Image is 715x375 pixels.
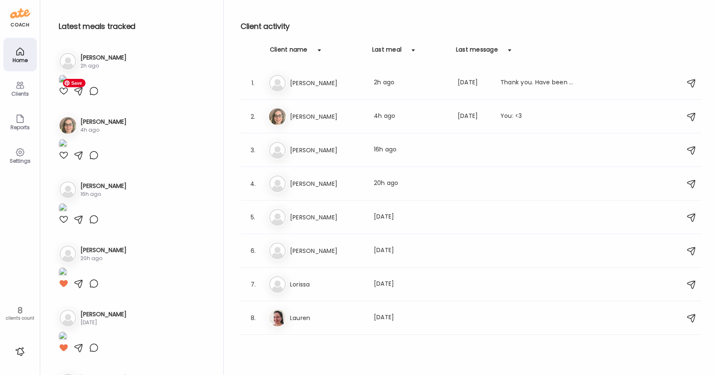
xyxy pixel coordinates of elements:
[248,179,258,189] div: 4.
[60,53,76,70] img: bg-avatar-default.svg
[269,242,286,259] img: bg-avatar-default.svg
[248,112,258,122] div: 2.
[248,145,258,155] div: 3.
[374,279,448,289] div: [DATE]
[80,62,127,70] div: 2h ago
[60,245,76,262] img: bg-avatar-default.svg
[269,209,286,226] img: bg-avatar-default.svg
[59,75,67,86] img: images%2FQcLwA9GSTyMSxwY3uOCjqDgGz2b2%2FsIXkGhjxzRyK1hjzOR70%2F4zGbnklJ47ZBQEYvkcPc_1080
[60,117,76,134] img: avatars%2FYr2TRmk546hTF5UKtBKijktb52i2
[374,179,448,189] div: 20h ago
[63,79,85,87] span: Save
[269,310,286,326] img: avatars%2FbDv86541nDhxdwMPuXsD4ZtcFAj1
[374,246,448,256] div: [DATE]
[374,112,448,122] div: 4h ago
[59,267,67,279] img: images%2Fi2qvV639y6ciQrJO8ThcA6Qk9nJ3%2FrAP5IynMGfYKf55nY3di%2FJTIUjuuWVmJ4eECJVc49_1080
[269,108,286,125] img: avatars%2FYr2TRmk546hTF5UKtBKijktb52i2
[59,139,67,150] img: images%2FYr2TRmk546hTF5UKtBKijktb52i2%2F8wqx0fF2iprTDhW9tgQG%2FAtCtAgO4OwatwfRKtaBb_1080
[374,212,448,222] div: [DATE]
[5,91,35,96] div: Clients
[59,331,67,343] img: images%2Fdll9IZoLJleqEg5aKX8Eq7LUuX32%2FxPXvr2rSpDbwrBnFupLa%2FBPqJn3HdNjcpbS3dmvIM_1080
[248,246,258,256] div: 6.
[59,203,67,214] img: images%2FoPvh4iQiylWPcKuLc7R3BonPKAA3%2FafsdKctgu0bwVbPCqtyR%2FoZUD7Qa4AAIA4UxjkAJa_1080
[374,145,448,155] div: 16h ago
[372,45,402,59] div: Last meal
[5,125,35,130] div: Reports
[80,246,127,255] h3: [PERSON_NAME]
[269,142,286,159] img: bg-avatar-default.svg
[60,181,76,198] img: bg-avatar-default.svg
[290,313,364,323] h3: Lauren
[5,57,35,63] div: Home
[290,212,364,222] h3: [PERSON_NAME]
[500,112,574,122] div: You: <3
[290,246,364,256] h3: [PERSON_NAME]
[270,45,308,59] div: Client name
[374,78,448,88] div: 2h ago
[80,319,127,326] div: [DATE]
[500,78,574,88] div: Thank you. Have been trying to stick to It and finding it very insightful. Haven’t finished recor...
[3,315,37,321] div: clients count
[458,112,490,122] div: [DATE]
[248,78,258,88] div: 1.
[290,179,364,189] h3: [PERSON_NAME]
[59,20,210,33] h2: Latest meals tracked
[60,310,76,326] img: bg-avatar-default.svg
[80,53,127,62] h3: [PERSON_NAME]
[10,7,30,20] img: ate
[456,45,498,59] div: Last message
[80,126,127,134] div: 4h ago
[241,20,702,33] h2: Client activity
[80,310,127,319] h3: [PERSON_NAME]
[269,276,286,293] img: bg-avatar-default.svg
[5,158,35,164] div: Settings
[3,305,37,315] div: 8
[80,190,127,198] div: 16h ago
[290,112,364,122] h3: [PERSON_NAME]
[248,279,258,289] div: 7.
[248,313,258,323] div: 8.
[290,145,364,155] h3: [PERSON_NAME]
[269,75,286,91] img: bg-avatar-default.svg
[80,117,127,126] h3: [PERSON_NAME]
[290,78,364,88] h3: [PERSON_NAME]
[10,21,29,29] div: coach
[374,313,448,323] div: [DATE]
[458,78,490,88] div: [DATE]
[80,182,127,190] h3: [PERSON_NAME]
[80,255,127,262] div: 20h ago
[290,279,364,289] h3: Lorissa
[269,175,286,192] img: bg-avatar-default.svg
[248,212,258,222] div: 5.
